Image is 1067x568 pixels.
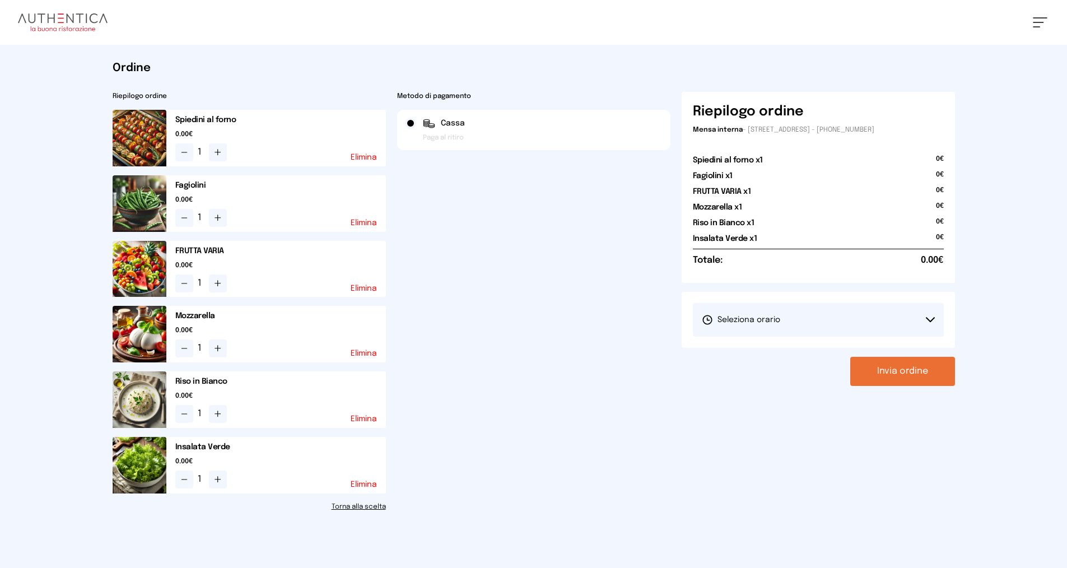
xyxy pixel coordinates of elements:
[175,195,386,204] span: 0.00€
[113,110,166,166] img: media
[175,130,386,139] span: 0.00€
[18,13,108,31] img: logo.8f33a47.png
[351,415,377,423] button: Elimina
[175,261,386,270] span: 0.00€
[693,170,733,181] h2: Fagiolini x1
[113,502,386,511] a: Torna alla scelta
[113,60,955,76] h1: Ordine
[175,457,386,466] span: 0.00€
[198,211,204,225] span: 1
[936,217,944,233] span: 0€
[198,407,204,421] span: 1
[693,202,742,213] h2: Mozzarella x1
[198,342,204,355] span: 1
[693,303,944,337] button: Seleziona orario
[113,92,386,101] h2: Riepilogo ordine
[351,153,377,161] button: Elimina
[693,125,944,134] p: - [STREET_ADDRESS] - [PHONE_NUMBER]
[113,437,166,493] img: media
[175,392,386,401] span: 0.00€
[351,219,377,227] button: Elimina
[936,186,944,202] span: 0€
[113,175,166,232] img: media
[198,146,204,159] span: 1
[693,127,743,133] span: Mensa interna
[113,371,166,428] img: media
[113,241,166,297] img: media
[175,441,386,453] h2: Insalata Verde
[351,481,377,488] button: Elimina
[351,350,377,357] button: Elimina
[693,254,723,267] h6: Totale:
[113,306,166,362] img: media
[693,103,804,121] h6: Riepilogo ordine
[936,202,944,217] span: 0€
[175,310,386,322] h2: Mozzarella
[693,217,754,229] h2: Riso in Bianco x1
[936,155,944,170] span: 0€
[702,314,780,325] span: Seleziona orario
[693,155,763,166] h2: Spiedini al forno x1
[351,285,377,292] button: Elimina
[441,118,465,129] span: Cassa
[921,254,944,267] span: 0.00€
[850,357,955,386] button: Invia ordine
[198,473,204,486] span: 1
[693,186,751,197] h2: FRUTTA VARIA x1
[936,170,944,186] span: 0€
[423,133,464,142] span: Paga al ritiro
[175,114,386,125] h2: Spiedini al forno
[198,277,204,290] span: 1
[175,326,386,335] span: 0.00€
[397,92,670,101] h2: Metodo di pagamento
[175,376,386,387] h2: Riso in Bianco
[175,245,386,257] h2: FRUTTA VARIA
[693,233,757,244] h2: Insalata Verde x1
[936,233,944,249] span: 0€
[175,180,386,191] h2: Fagiolini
